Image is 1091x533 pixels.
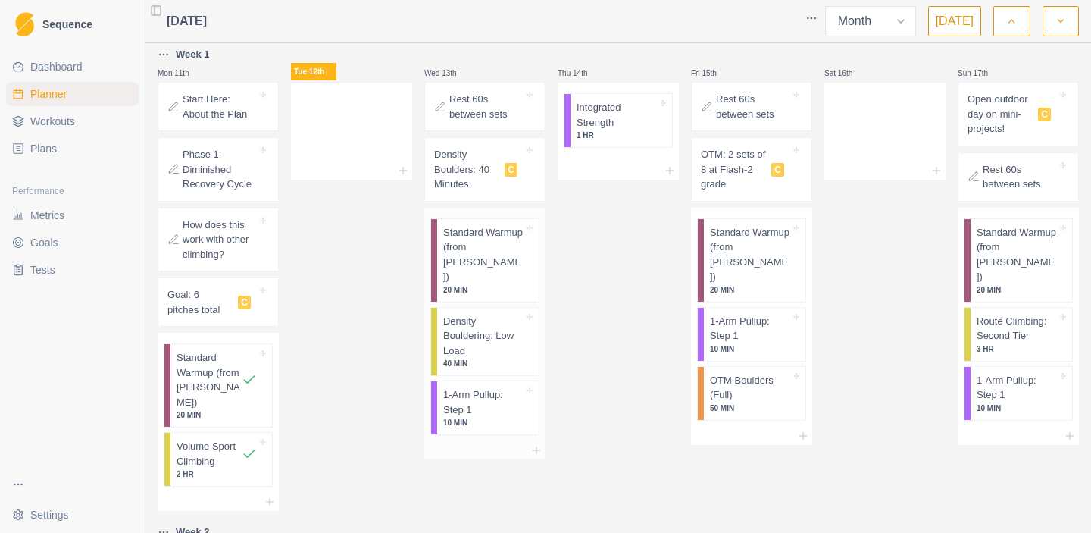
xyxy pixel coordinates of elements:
[449,92,524,121] p: Rest 60s between sets
[30,86,67,102] span: Planner
[958,67,1003,79] p: Sun 17th
[443,225,524,284] p: Standard Warmup (from [PERSON_NAME])
[977,373,1057,403] p: 1-Arm Pullup: Step 1
[6,503,139,527] button: Settings
[824,67,870,79] p: Sat 16th
[424,82,545,131] div: Rest 60s between sets
[158,67,203,79] p: Mon 11th
[697,307,806,362] div: 1-Arm Pullup: Step 110 MIN
[710,343,790,355] p: 10 MIN
[164,343,273,428] div: Standard Warmup (from [PERSON_NAME])20 MIN
[6,82,139,106] a: Planner
[30,262,55,277] span: Tests
[977,343,1057,355] p: 3 HR
[164,432,273,487] div: Volume Sport Climbing2 HR
[430,381,539,435] div: 1-Arm Pullup: Step 110 MIN
[177,409,257,421] p: 20 MIN
[1038,108,1051,121] span: C
[42,19,92,30] span: Sequence
[158,208,279,272] div: How does this work with other climbing?
[443,417,524,428] p: 10 MIN
[977,284,1057,296] p: 20 MIN
[30,114,75,129] span: Workouts
[291,63,336,80] p: Tue 12th
[977,403,1057,414] p: 10 MIN
[6,136,139,161] a: Plans
[434,147,499,192] p: Density Boulders: 40 Minutes
[691,67,736,79] p: Fri 15th
[710,403,790,414] p: 50 MIN
[710,373,790,403] p: OTM Boulders (Full)
[6,258,139,282] a: Tests
[505,163,517,177] span: C
[183,92,257,121] p: Start Here: About the Plan
[697,366,806,421] div: OTM Boulders (Full)50 MIN
[176,47,210,62] p: Week 1
[964,218,1073,303] div: Standard Warmup (from [PERSON_NAME])20 MIN
[691,82,812,131] div: Rest 60s between sets
[443,358,524,369] p: 40 MIN
[710,225,790,284] p: Standard Warmup (from [PERSON_NAME])
[167,287,232,317] p: Goal: 6 pitches total
[958,152,1079,202] div: Rest 60s between sets
[6,6,139,42] a: LogoSequence
[158,137,279,202] div: Phase 1: Diminished Recovery Cycle
[577,130,657,141] p: 1 HR
[30,208,64,223] span: Metrics
[697,218,806,303] div: Standard Warmup (from [PERSON_NAME])20 MIN
[15,12,34,37] img: Logo
[183,147,257,192] p: Phase 1: Diminished Recovery Cycle
[30,141,57,156] span: Plans
[558,67,603,79] p: Thu 14th
[771,163,784,177] span: C
[430,307,539,377] div: Density Bouldering: Low Load40 MIN
[238,296,251,309] span: C
[430,218,539,303] div: Standard Warmup (from [PERSON_NAME])20 MIN
[6,55,139,79] a: Dashboard
[6,230,139,255] a: Goals
[977,225,1057,284] p: Standard Warmup (from [PERSON_NAME])
[564,93,673,148] div: Integrated Strength1 HR
[716,92,790,121] p: Rest 60s between sets
[710,314,790,343] p: 1-Arm Pullup: Step 1
[928,6,981,36] button: [DATE]
[177,350,242,409] p: Standard Warmup (from [PERSON_NAME])
[443,314,524,359] p: Density Bouldering: Low Load
[710,284,790,296] p: 20 MIN
[968,92,1032,136] p: Open outdoor day on mini-projects!
[701,147,765,192] p: OTM: 2 sets of 8 at Flash-2 grade
[30,59,83,74] span: Dashboard
[183,218,257,262] p: How does this work with other climbing?
[158,82,279,131] div: Start Here: About the Plan
[983,162,1057,192] p: Rest 60s between sets
[977,314,1057,343] p: Route Climbing: Second Tier
[177,439,242,469] p: Volume Sport Climbing
[964,366,1073,421] div: 1-Arm Pullup: Step 110 MIN
[424,67,470,79] p: Wed 13th
[577,100,657,130] p: Integrated Strength
[691,137,812,202] div: OTM: 2 sets of 8 at Flash-2 gradeC
[6,109,139,133] a: Workouts
[958,82,1079,146] div: Open outdoor day on mini-projects!C
[424,137,545,202] div: Density Boulders: 40 MinutesC
[167,12,207,30] span: [DATE]
[964,307,1073,362] div: Route Climbing: Second Tier3 HR
[177,469,257,480] p: 2 HR
[6,179,139,203] div: Performance
[6,203,139,227] a: Metrics
[30,235,58,250] span: Goals
[158,277,279,327] div: Goal: 6 pitches totalC
[443,387,524,417] p: 1-Arm Pullup: Step 1
[443,284,524,296] p: 20 MIN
